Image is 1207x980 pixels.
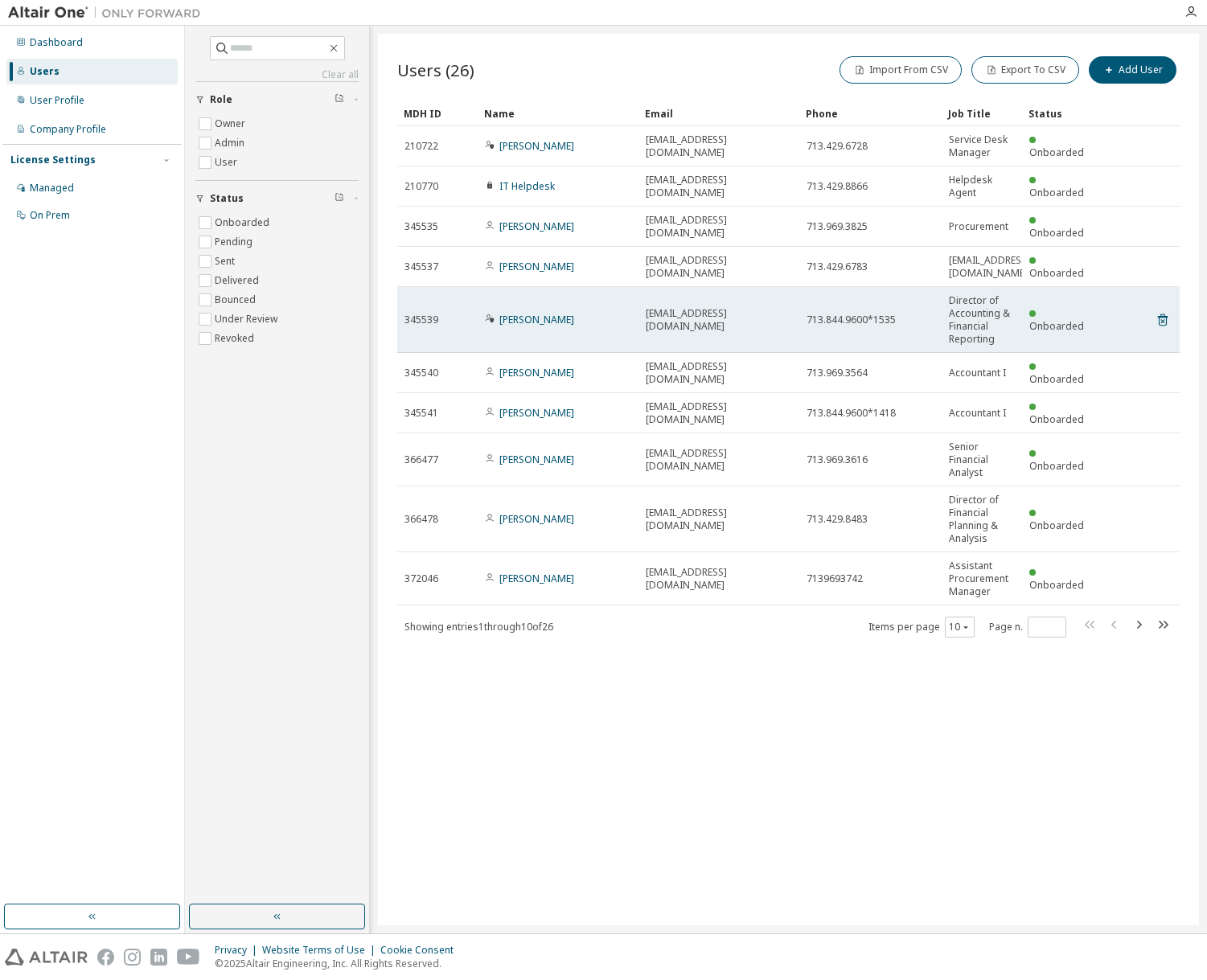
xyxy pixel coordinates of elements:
[1089,56,1176,84] button: Add User
[807,407,896,420] span: 713.844.9600*1418
[949,254,1030,280] span: [EMAIL_ADDRESS][DOMAIN_NAME]
[1029,412,1084,426] span: Onboarded
[807,367,868,379] span: 713.969.3564
[404,572,438,585] span: 372046
[97,949,114,966] img: facebook.svg
[30,94,84,107] div: User Profile
[1029,372,1084,386] span: Onboarded
[1029,186,1084,199] span: Onboarded
[215,271,262,290] label: Delivered
[949,220,1008,233] span: Procurement
[5,949,88,966] img: altair_logo.svg
[215,232,256,252] label: Pending
[215,133,248,153] label: Admin
[646,447,792,473] span: [EMAIL_ADDRESS][DOMAIN_NAME]
[404,314,438,326] span: 345539
[1029,146,1084,159] span: Onboarded
[30,36,83,49] div: Dashboard
[807,260,868,273] span: 713.429.6783
[807,140,868,153] span: 713.429.6728
[484,100,632,126] div: Name
[1029,226,1084,240] span: Onboarded
[195,181,359,216] button: Status
[807,180,868,193] span: 713.429.8866
[806,100,935,126] div: Phone
[949,441,1015,479] span: Senior Financial Analyst
[499,179,555,193] a: IT Helpdesk
[949,174,1015,199] span: Helpdesk Agent
[949,407,1006,420] span: Accountant I
[949,294,1015,346] span: Director of Accounting & Financial Reporting
[1029,519,1084,532] span: Onboarded
[404,513,438,526] span: 366478
[840,56,962,84] button: Import From CSV
[404,100,471,126] div: MDH ID
[177,949,200,966] img: youtube.svg
[949,560,1015,598] span: Assistant Procurement Manager
[949,621,971,634] button: 10
[499,453,574,466] a: [PERSON_NAME]
[8,5,209,21] img: Altair One
[646,506,792,532] span: [EMAIL_ADDRESS][DOMAIN_NAME]
[949,367,1006,379] span: Accountant I
[215,290,259,310] label: Bounced
[646,174,792,199] span: [EMAIL_ADDRESS][DOMAIN_NAME]
[646,566,792,592] span: [EMAIL_ADDRESS][DOMAIN_NAME]
[195,82,359,117] button: Role
[948,100,1016,126] div: Job Title
[499,139,574,153] a: [PERSON_NAME]
[215,310,281,329] label: Under Review
[807,314,896,326] span: 713.844.9600*1535
[30,123,106,136] div: Company Profile
[124,949,141,966] img: instagram.svg
[646,400,792,426] span: [EMAIL_ADDRESS][DOMAIN_NAME]
[404,407,438,420] span: 345541
[807,513,868,526] span: 713.429.8483
[499,219,574,233] a: [PERSON_NAME]
[10,154,96,166] div: License Settings
[1029,459,1084,473] span: Onboarded
[404,260,438,273] span: 345537
[971,56,1079,84] button: Export To CSV
[30,209,70,222] div: On Prem
[1028,100,1096,126] div: Status
[150,949,167,966] img: linkedin.svg
[499,313,574,326] a: [PERSON_NAME]
[645,100,793,126] div: Email
[1029,266,1084,280] span: Onboarded
[499,366,574,379] a: [PERSON_NAME]
[215,153,240,172] label: User
[949,494,1015,545] span: Director of Financial Planning & Analysis
[210,192,244,205] span: Status
[380,944,463,957] div: Cookie Consent
[215,329,257,348] label: Revoked
[404,220,438,233] span: 345535
[404,367,438,379] span: 345540
[215,213,273,232] label: Onboarded
[30,65,60,78] div: Users
[1029,578,1084,592] span: Onboarded
[1029,319,1084,333] span: Onboarded
[335,192,344,205] span: Clear filter
[499,260,574,273] a: [PERSON_NAME]
[215,252,238,271] label: Sent
[807,572,863,585] span: 7139693742
[807,220,868,233] span: 713.969.3825
[807,453,868,466] span: 713.969.3616
[215,114,248,133] label: Owner
[215,957,463,970] p: © 2025 Altair Engineering, Inc. All Rights Reserved.
[262,944,380,957] div: Website Terms of Use
[210,93,232,106] span: Role
[215,944,262,957] div: Privacy
[404,620,553,634] span: Showing entries 1 through 10 of 26
[397,59,474,81] span: Users (26)
[499,406,574,420] a: [PERSON_NAME]
[646,254,792,280] span: [EMAIL_ADDRESS][DOMAIN_NAME]
[404,180,438,193] span: 210770
[646,214,792,240] span: [EMAIL_ADDRESS][DOMAIN_NAME]
[195,68,359,81] a: Clear all
[646,307,792,333] span: [EMAIL_ADDRESS][DOMAIN_NAME]
[499,512,574,526] a: [PERSON_NAME]
[30,182,74,195] div: Managed
[646,133,792,159] span: [EMAIL_ADDRESS][DOMAIN_NAME]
